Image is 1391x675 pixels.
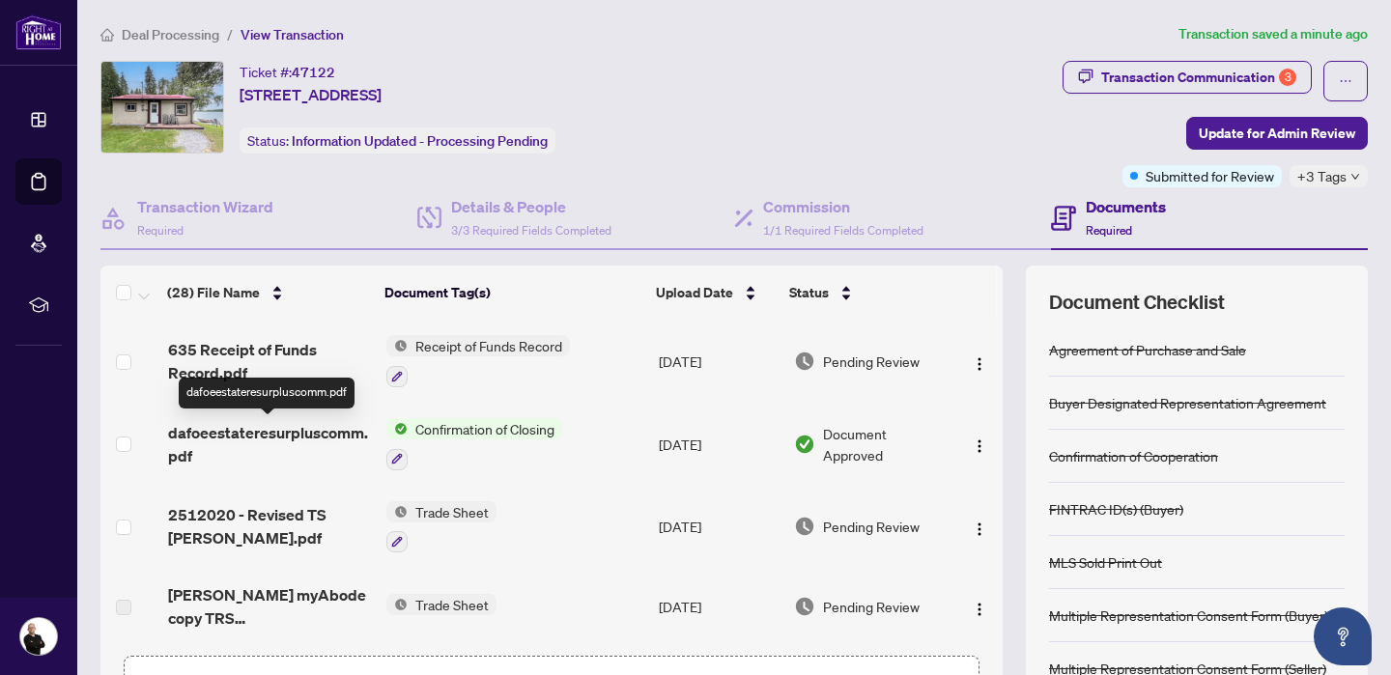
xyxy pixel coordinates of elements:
[122,26,219,43] span: Deal Processing
[1350,172,1360,182] span: down
[292,132,548,150] span: Information Updated - Processing Pending
[292,64,335,81] span: 47122
[823,423,948,465] span: Document Approved
[823,351,920,372] span: Pending Review
[227,23,233,45] li: /
[651,403,786,486] td: [DATE]
[1086,195,1166,218] h4: Documents
[651,320,786,403] td: [DATE]
[823,596,920,617] span: Pending Review
[656,282,733,303] span: Upload Date
[794,434,815,455] img: Document Status
[100,28,114,42] span: home
[964,429,995,460] button: Logo
[1314,607,1372,665] button: Open asap
[1049,551,1162,573] div: MLS Sold Print Out
[168,421,371,467] span: dafoeestateresurpluscomm.pdf
[972,438,987,454] img: Logo
[1049,445,1218,466] div: Confirmation of Cooperation
[179,378,355,408] div: dafoeestateresurpluscomm.pdf
[651,568,786,645] td: [DATE]
[972,602,987,617] img: Logo
[1101,62,1296,93] div: Transaction Communication
[763,195,923,218] h4: Commission
[781,266,950,320] th: Status
[20,618,57,655] img: Profile Icon
[408,501,497,522] span: Trade Sheet
[972,356,987,372] img: Logo
[101,62,223,153] img: IMG-X12273872_1.jpg
[648,266,782,320] th: Upload Date
[241,26,344,43] span: View Transaction
[1049,605,1328,626] div: Multiple Representation Consent Form (Buyer)
[1086,223,1132,238] span: Required
[386,335,570,387] button: Status IconReceipt of Funds Record
[386,594,497,615] button: Status IconTrade Sheet
[823,516,920,537] span: Pending Review
[1339,74,1352,88] span: ellipsis
[137,223,184,238] span: Required
[168,583,371,630] span: [PERSON_NAME] myAbode copy TRS [PERSON_NAME].pdf
[964,591,995,622] button: Logo
[386,501,408,522] img: Status Icon
[1297,165,1347,187] span: +3 Tags
[763,223,923,238] span: 1/1 Required Fields Completed
[386,501,497,553] button: Status IconTrade Sheet
[1186,117,1368,150] button: Update for Admin Review
[651,486,786,569] td: [DATE]
[1146,165,1274,186] span: Submitted for Review
[1178,23,1368,45] article: Transaction saved a minute ago
[377,266,648,320] th: Document Tag(s)
[168,338,371,384] span: 635 Receipt of Funds Record.pdf
[386,418,408,439] img: Status Icon
[386,594,408,615] img: Status Icon
[794,596,815,617] img: Document Status
[1049,339,1246,360] div: Agreement of Purchase and Sale
[167,282,260,303] span: (28) File Name
[1063,61,1312,94] button: Transaction Communication3
[137,195,273,218] h4: Transaction Wizard
[972,521,987,537] img: Logo
[386,418,562,470] button: Status IconConfirmation of Closing
[15,14,62,50] img: logo
[1199,118,1355,149] span: Update for Admin Review
[240,61,335,83] div: Ticket #:
[240,127,555,154] div: Status:
[794,516,815,537] img: Document Status
[789,282,829,303] span: Status
[451,195,611,218] h4: Details & People
[408,418,562,439] span: Confirmation of Closing
[794,351,815,372] img: Document Status
[168,503,371,549] span: 2512020 - Revised TS [PERSON_NAME].pdf
[451,223,611,238] span: 3/3 Required Fields Completed
[386,335,408,356] img: Status Icon
[1049,392,1326,413] div: Buyer Designated Representation Agreement
[1049,289,1225,316] span: Document Checklist
[964,346,995,377] button: Logo
[240,83,382,106] span: [STREET_ADDRESS]
[1279,69,1296,86] div: 3
[408,594,497,615] span: Trade Sheet
[408,335,570,356] span: Receipt of Funds Record
[964,511,995,542] button: Logo
[1049,498,1183,520] div: FINTRAC ID(s) (Buyer)
[159,266,377,320] th: (28) File Name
